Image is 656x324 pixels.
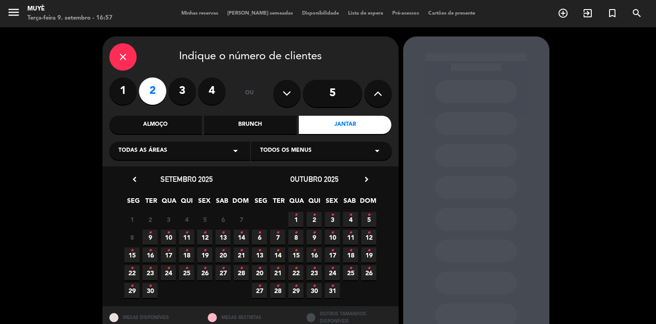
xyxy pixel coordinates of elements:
[203,243,206,258] i: •
[631,8,642,19] i: search
[7,5,20,19] i: menu
[294,243,297,258] i: •
[325,265,340,280] span: 24
[276,279,279,293] i: •
[325,230,340,245] span: 10
[215,247,231,262] span: 20
[307,230,322,245] span: 9
[360,195,375,211] span: DOM
[185,226,188,240] i: •
[124,212,139,227] span: 1
[307,247,322,262] span: 16
[294,208,297,222] i: •
[118,146,167,155] span: Todas as áreas
[232,195,247,211] span: DOM
[149,243,152,258] i: •
[361,212,376,227] span: 5
[349,208,352,222] i: •
[582,8,593,19] i: exit_to_app
[325,212,340,227] span: 3
[185,261,188,276] i: •
[143,265,158,280] span: 23
[324,195,339,211] span: SEX
[361,247,376,262] span: 19
[7,5,20,22] button: menu
[139,77,166,105] label: 2
[331,208,334,222] i: •
[270,283,285,298] span: 28
[234,265,249,280] span: 28
[197,212,212,227] span: 5
[179,247,194,262] span: 18
[349,226,352,240] i: •
[109,77,137,105] label: 1
[331,226,334,240] i: •
[343,247,358,262] span: 18
[160,175,213,184] span: setembro 2025
[143,247,158,262] span: 16
[258,226,261,240] i: •
[288,212,303,227] span: 1
[343,230,358,245] span: 11
[118,51,128,62] i: close
[331,261,334,276] i: •
[307,212,322,227] span: 2
[215,195,230,211] span: SAB
[143,283,158,298] span: 30
[124,283,139,298] span: 29
[294,226,297,240] i: •
[271,195,286,211] span: TER
[197,265,212,280] span: 26
[143,195,159,211] span: TER
[179,265,194,280] span: 25
[307,265,322,280] span: 23
[288,265,303,280] span: 22
[109,116,202,134] div: Almoço
[203,226,206,240] i: •
[388,11,424,16] span: Pré-acessos
[221,226,225,240] i: •
[252,247,267,262] span: 13
[223,11,297,16] span: [PERSON_NAME] semeadas
[179,212,194,227] span: 4
[294,261,297,276] i: •
[343,265,358,280] span: 25
[313,279,316,293] i: •
[342,195,357,211] span: SAB
[325,247,340,262] span: 17
[294,279,297,293] i: •
[221,261,225,276] i: •
[167,261,170,276] i: •
[289,195,304,211] span: QUA
[161,212,176,227] span: 3
[313,243,316,258] i: •
[313,208,316,222] i: •
[161,265,176,280] span: 24
[204,116,297,134] div: Brunch
[331,279,334,293] i: •
[169,77,196,105] label: 3
[299,116,391,134] div: Jantar
[313,226,316,240] i: •
[124,265,139,280] span: 22
[349,261,352,276] i: •
[362,175,371,184] i: chevron_right
[161,195,176,211] span: QUA
[252,283,267,298] span: 27
[215,265,231,280] span: 27
[288,283,303,298] span: 29
[149,279,152,293] i: •
[270,265,285,280] span: 21
[221,243,225,258] i: •
[203,261,206,276] i: •
[149,226,152,240] i: •
[276,243,279,258] i: •
[424,11,480,16] span: Cartões de presente
[179,230,194,245] span: 11
[197,230,212,245] span: 12
[179,195,194,211] span: QUI
[288,247,303,262] span: 15
[167,243,170,258] i: •
[240,226,243,240] i: •
[252,230,267,245] span: 6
